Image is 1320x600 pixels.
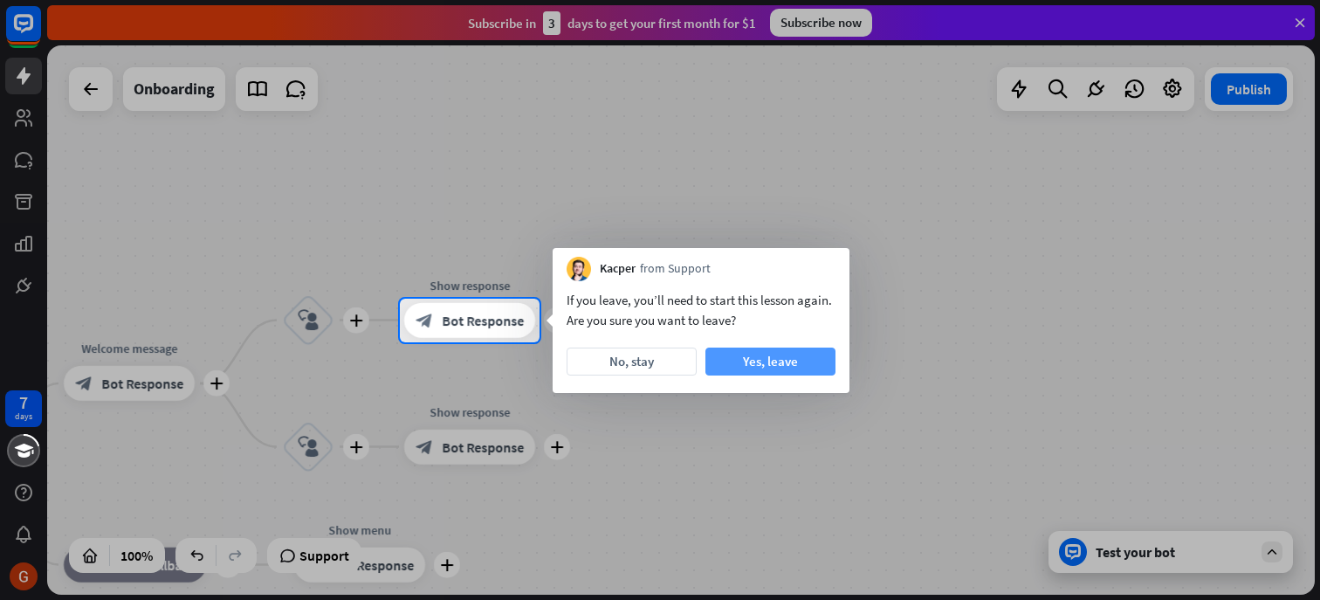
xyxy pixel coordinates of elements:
span: Bot Response [442,312,524,329]
div: If you leave, you’ll need to start this lesson again. Are you sure you want to leave? [567,290,835,330]
span: Kacper [600,260,636,278]
button: Open LiveChat chat widget [14,7,66,59]
span: from Support [640,260,711,278]
i: block_bot_response [416,312,433,329]
button: Yes, leave [705,348,835,376]
button: No, stay [567,348,697,376]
